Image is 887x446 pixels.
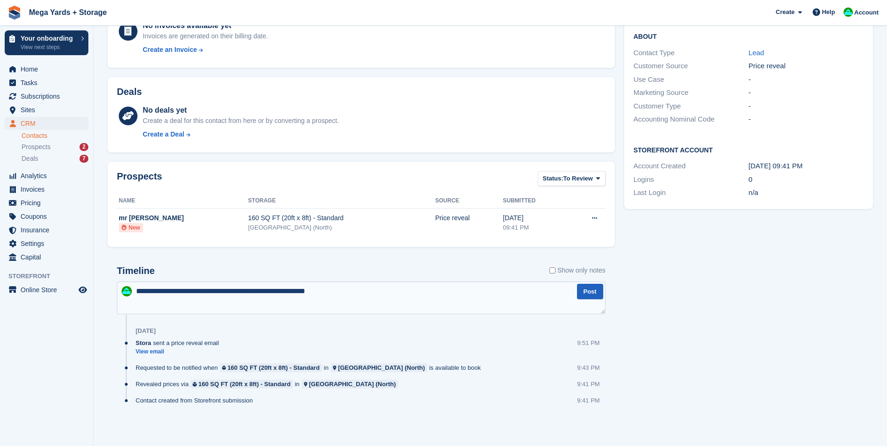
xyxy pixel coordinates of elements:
span: Capital [21,251,77,264]
a: menu [5,63,88,76]
span: Pricing [21,196,77,209]
span: Home [21,63,77,76]
a: Preview store [77,284,88,295]
div: 160 SQ FT (20ft x 8ft) - Standard [248,213,435,223]
div: Invoices are generated on their billing date. [143,31,268,41]
a: Lead [749,49,764,57]
span: Help [822,7,835,17]
div: Requested to be notified when in is available to book [136,363,485,372]
span: Account [854,8,879,17]
span: Analytics [21,169,77,182]
div: - [749,114,864,125]
div: No invoices available yet [143,20,268,31]
span: Stora [136,338,151,347]
span: Prospects [22,143,50,151]
div: Customer Source [634,61,749,72]
a: View email [136,348,224,356]
div: Price reveal [749,61,864,72]
div: 7 [79,155,88,163]
p: View next steps [21,43,76,51]
div: 9:43 PM [577,363,599,372]
a: 160 SQ FT (20ft x 8ft) - Standard [190,380,293,388]
span: Tasks [21,76,77,89]
a: menu [5,169,88,182]
div: Customer Type [634,101,749,112]
img: Ben Ainscough [122,286,132,296]
a: menu [5,237,88,250]
span: Storefront [8,272,93,281]
span: To Review [563,174,593,183]
th: Name [117,194,248,209]
h2: Storefront Account [634,145,864,154]
a: menu [5,283,88,296]
p: Your onboarding [21,35,76,42]
span: Sites [21,103,77,116]
span: Online Store [21,283,77,296]
div: 9:41 PM [577,396,599,405]
h2: About [634,31,864,41]
h2: Deals [117,86,142,97]
div: Account Created [634,161,749,172]
img: Ben Ainscough [844,7,853,17]
span: Invoices [21,183,77,196]
a: menu [5,103,88,116]
div: - [749,74,864,85]
a: 160 SQ FT (20ft x 8ft) - Standard [220,363,322,372]
th: Submitted [503,194,567,209]
a: menu [5,210,88,223]
div: Create a Deal [143,129,184,139]
span: Subscriptions [21,90,77,103]
a: Mega Yards + Storage [25,5,110,20]
div: Price reveal [435,213,503,223]
div: Last Login [634,187,749,198]
a: menu [5,196,88,209]
a: Your onboarding View next steps [5,30,88,55]
span: Settings [21,237,77,250]
span: Create [776,7,794,17]
li: New [119,223,143,232]
img: stora-icon-8386f47178a22dfd0bd8f6a31ec36ba5ce8667c1dd55bd0f319d3a0aa187defe.svg [7,6,22,20]
a: Prospects 2 [22,142,88,152]
div: Revealed prices via in [136,380,403,388]
div: Logins [634,174,749,185]
span: Insurance [21,223,77,237]
div: mr [PERSON_NAME] [119,213,248,223]
a: Create an Invoice [143,45,268,55]
div: [DATE] 09:41 PM [749,161,864,172]
a: Deals 7 [22,154,88,164]
div: [DATE] [503,213,567,223]
a: [GEOGRAPHIC_DATA] (North) [331,363,427,372]
div: Create an Invoice [143,45,197,55]
a: Create a Deal [143,129,339,139]
a: Contacts [22,131,88,140]
div: Accounting Nominal Code [634,114,749,125]
div: Contact Type [634,48,749,58]
th: Storage [248,194,435,209]
div: 2 [79,143,88,151]
a: menu [5,183,88,196]
div: Create a deal for this contact from here or by converting a prospect. [143,116,339,126]
h2: Prospects [117,171,162,188]
a: menu [5,117,88,130]
div: 160 SQ FT (20ft x 8ft) - Standard [198,380,290,388]
a: menu [5,76,88,89]
a: [GEOGRAPHIC_DATA] (North) [302,380,398,388]
div: 9:51 PM [577,338,599,347]
span: Status: [543,174,563,183]
button: Post [577,284,603,299]
div: 9:41 PM [577,380,599,388]
a: menu [5,251,88,264]
div: Contact created from Storefront submission [136,396,258,405]
div: [GEOGRAPHIC_DATA] (North) [309,380,396,388]
div: [DATE] [136,327,156,335]
input: Show only notes [549,266,555,275]
label: Show only notes [549,266,606,275]
span: Deals [22,154,38,163]
h2: Timeline [117,266,155,276]
div: [GEOGRAPHIC_DATA] (North) [338,363,425,372]
span: Coupons [21,210,77,223]
div: 09:41 PM [503,223,567,232]
a: menu [5,90,88,103]
div: Use Case [634,74,749,85]
div: [GEOGRAPHIC_DATA] (North) [248,223,435,232]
